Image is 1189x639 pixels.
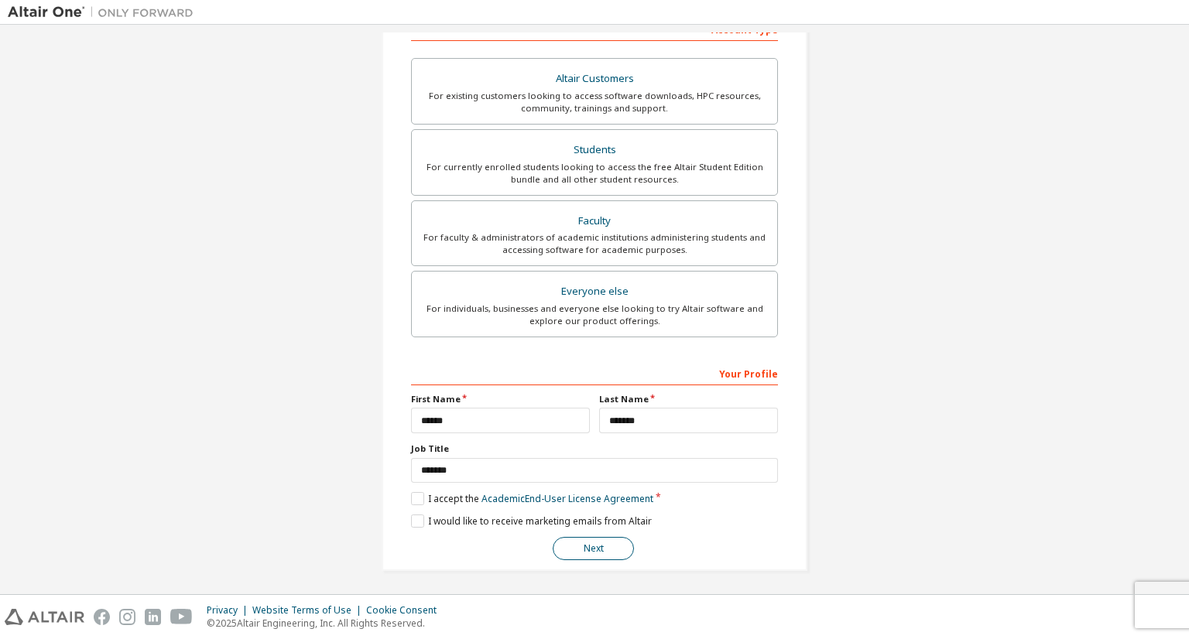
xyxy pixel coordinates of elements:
div: For individuals, businesses and everyone else looking to try Altair software and explore our prod... [421,302,768,327]
div: Cookie Consent [366,604,446,617]
label: Last Name [599,393,778,405]
p: © 2025 Altair Engineering, Inc. All Rights Reserved. [207,617,446,630]
div: Faculty [421,210,768,232]
div: Privacy [207,604,252,617]
div: Altair Customers [421,68,768,90]
img: linkedin.svg [145,609,161,625]
label: First Name [411,393,590,405]
div: Your Profile [411,361,778,385]
img: facebook.svg [94,609,110,625]
div: Students [421,139,768,161]
div: For faculty & administrators of academic institutions administering students and accessing softwa... [421,231,768,256]
div: Everyone else [421,281,768,302]
img: youtube.svg [170,609,193,625]
label: Job Title [411,443,778,455]
div: Website Terms of Use [252,604,366,617]
img: altair_logo.svg [5,609,84,625]
img: Altair One [8,5,201,20]
label: I accept the [411,492,653,505]
label: I would like to receive marketing emails from Altair [411,514,652,528]
img: instagram.svg [119,609,135,625]
button: Next [553,537,634,560]
div: For currently enrolled students looking to access the free Altair Student Edition bundle and all ... [421,161,768,186]
div: For existing customers looking to access software downloads, HPC resources, community, trainings ... [421,90,768,114]
a: Academic End-User License Agreement [481,492,653,505]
